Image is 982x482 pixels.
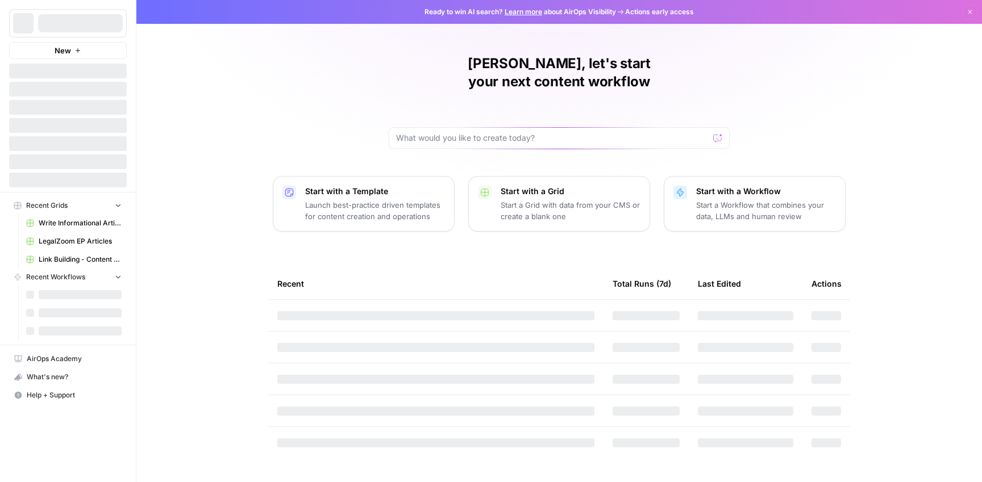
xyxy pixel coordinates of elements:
p: Launch best-practice driven templates for content creation and operations [305,199,445,222]
button: New [9,42,127,59]
div: What's new? [10,368,126,385]
span: AirOps Academy [27,354,122,364]
span: Help + Support [27,390,122,400]
button: Start with a TemplateLaunch best-practice driven templates for content creation and operations [273,176,455,232]
a: LegalZoom EP Articles [21,232,127,250]
button: Recent Workflows [9,269,127,286]
p: Start with a Workflow [696,186,836,197]
a: AirOps Academy [9,350,127,368]
button: What's new? [9,368,127,386]
p: Start a Grid with data from your CMS or create a blank one [501,199,640,222]
a: Link Building - Content Briefs [21,250,127,269]
span: Recent Workflows [26,272,85,282]
p: Start a Workflow that combines your data, LLMs and human review [696,199,836,222]
button: Recent Grids [9,197,127,214]
div: Total Runs (7d) [613,268,671,299]
span: LegalZoom EP Articles [39,236,122,246]
button: Start with a WorkflowStart a Workflow that combines your data, LLMs and human review [664,176,846,232]
span: Ready to win AI search? about AirOps Visibility [425,7,616,17]
span: Recent Grids [26,200,68,211]
span: Actions early access [625,7,694,17]
div: Recent [277,268,594,299]
p: Start with a Grid [501,186,640,197]
div: Last Edited [698,268,741,299]
a: Learn more [505,7,542,16]
input: What would you like to create today? [396,132,709,144]
p: Start with a Template [305,186,445,197]
h1: [PERSON_NAME], let's start your next content workflow [389,55,730,91]
span: Link Building - Content Briefs [39,254,122,265]
button: Start with a GridStart a Grid with data from your CMS or create a blank one [468,176,650,232]
span: Write Informational Article [39,218,122,228]
div: Actions [812,268,842,299]
button: Help + Support [9,386,127,404]
span: New [55,45,71,56]
a: Write Informational Article [21,214,127,232]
